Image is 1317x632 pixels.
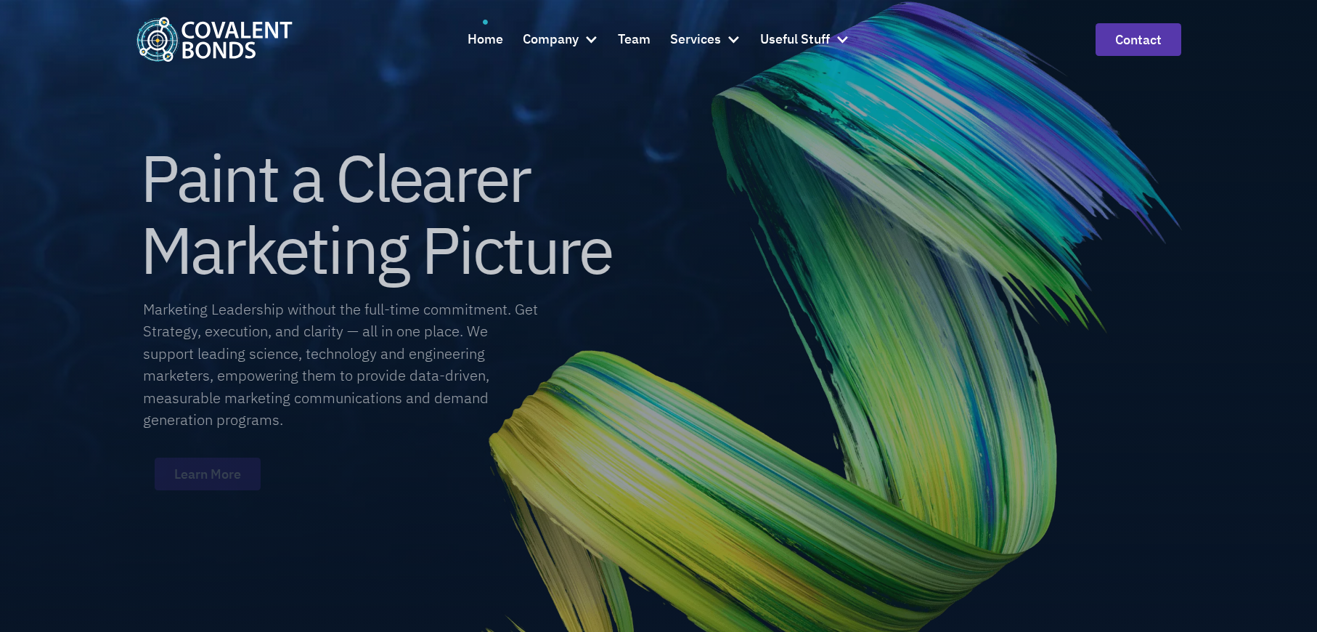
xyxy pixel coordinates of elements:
div: Useful Stuff [760,29,830,50]
a: contact [1096,23,1181,56]
div: Company [523,29,579,50]
div: Team [618,29,651,50]
div: Company [523,20,598,59]
div: Home [468,29,503,50]
a: home [136,17,293,61]
div: Useful Stuff [760,20,849,59]
div: Services [670,20,741,59]
div: Services [670,29,721,50]
a: Learn More [155,458,261,490]
a: Home [468,20,503,59]
img: Covalent Bonds White / Teal Logo [136,17,293,61]
div: Marketing Leadership without the full-time commitment. Get Strategy, execution, and clarity — all... [143,299,540,431]
a: Team [618,20,651,59]
h1: Paint a Clearer Marketing Picture [140,142,612,285]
